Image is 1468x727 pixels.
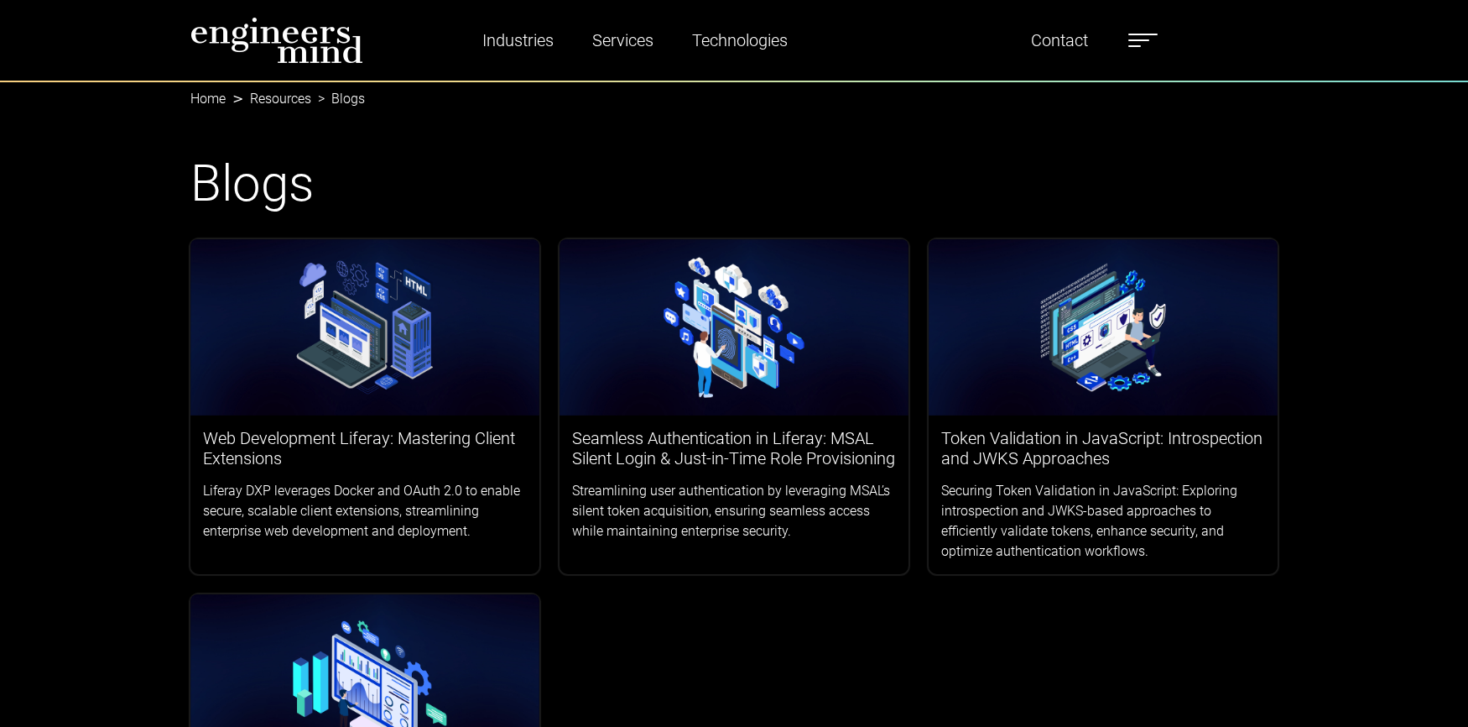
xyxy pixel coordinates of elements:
[685,21,794,60] a: Technologies
[190,17,363,64] img: logo
[560,318,908,554] a: Seamless Authentication in Liferay: MSAL Silent Login & Just-in-Time Role ProvisioningStreamlinin...
[586,21,660,60] a: Services
[203,481,527,541] p: Liferay DXP leverages Docker and OAuth 2.0 to enable secure, scalable client extensions, streamli...
[572,428,896,468] h3: Seamless Authentication in Liferay: MSAL Silent Login & Just-in-Time Role Provisioning
[250,91,311,107] a: Resources
[929,318,1278,574] a: Token Validation in JavaScript: Introspection and JWKS ApproachesSecuring Token Validation in Jav...
[190,318,539,554] a: Web Development Liferay: Mastering Client ExtensionsLiferay DXP leverages Docker and OAuth 2.0 to...
[476,21,560,60] a: Industries
[929,239,1278,416] img: logos
[572,481,896,541] p: Streamlining user authentication by leveraging MSAL’s silent token acquisition, ensuring seamless...
[311,89,365,109] li: Blogs
[941,481,1265,562] p: Securing Token Validation in JavaScript: Exploring introspection and JWKS-based approaches to eff...
[941,428,1265,468] h3: Token Validation in JavaScript: Introspection and JWKS Approaches
[560,239,908,416] img: logos
[190,91,226,107] a: Home
[190,81,1278,101] nav: breadcrumb
[1024,21,1095,60] a: Contact
[190,239,539,416] img: logos
[190,154,1278,214] h1: Blogs
[203,428,527,468] h3: Web Development Liferay: Mastering Client Extensions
